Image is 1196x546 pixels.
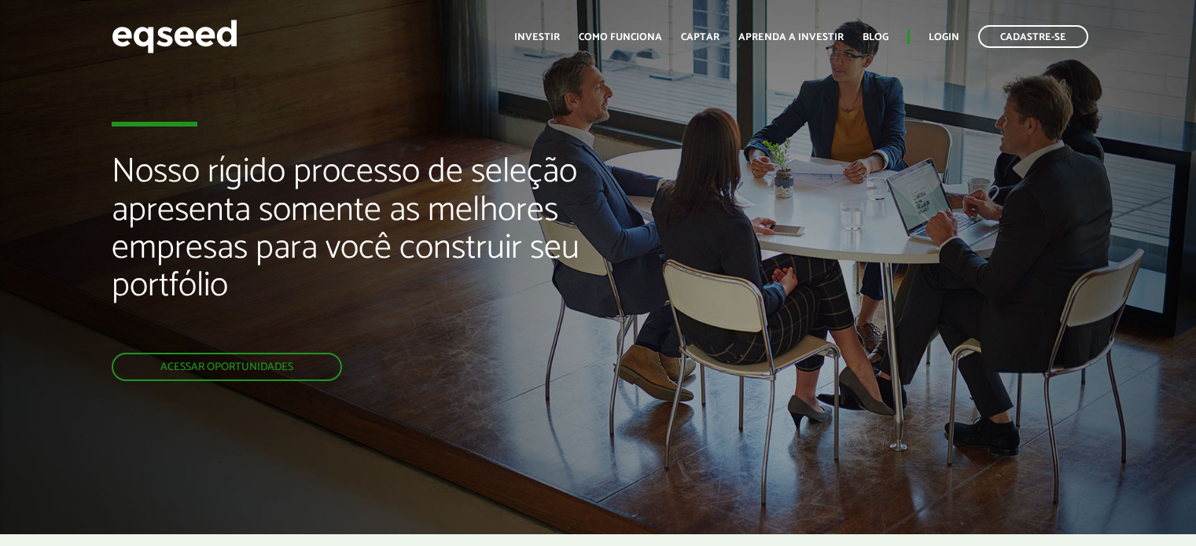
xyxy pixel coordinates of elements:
img: EqSeed [112,16,237,57]
a: Blog [863,32,889,42]
h2: Nosso rígido processo de seleção apresenta somente as melhores empresas para você construir seu p... [112,153,686,353]
a: Cadastre-se [978,25,1088,48]
a: Login [929,32,959,42]
a: Acessar oportunidades [112,353,342,381]
a: Como funciona [579,32,662,42]
a: Captar [681,32,719,42]
a: Aprenda a investir [738,32,844,42]
a: Investir [514,32,560,42]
